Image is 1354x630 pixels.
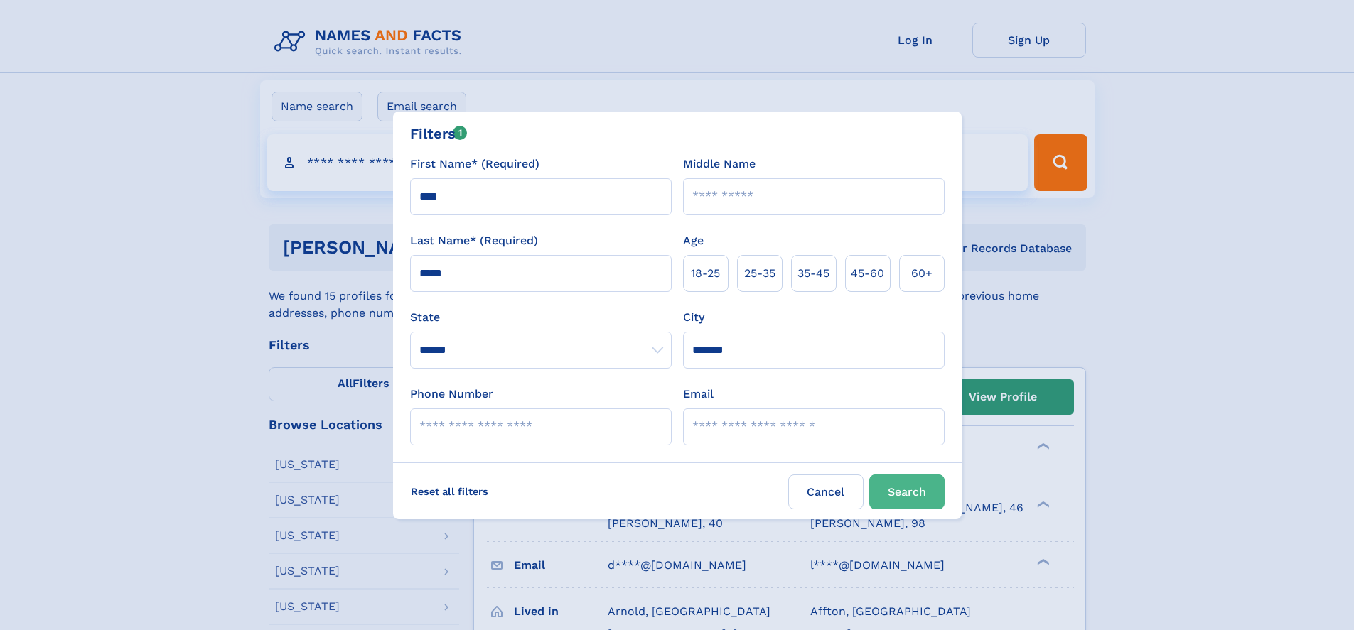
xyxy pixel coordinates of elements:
[683,309,704,326] label: City
[683,386,714,403] label: Email
[683,156,756,173] label: Middle Name
[788,474,864,509] label: Cancel
[869,474,945,509] button: Search
[410,232,538,249] label: Last Name* (Required)
[402,474,498,509] label: Reset all filters
[410,309,672,326] label: State
[911,265,933,282] span: 60+
[410,123,468,144] div: Filters
[410,156,539,173] label: First Name* (Required)
[410,386,493,403] label: Phone Number
[744,265,775,282] span: 25‑35
[691,265,720,282] span: 18‑25
[683,232,704,249] label: Age
[797,265,829,282] span: 35‑45
[851,265,884,282] span: 45‑60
